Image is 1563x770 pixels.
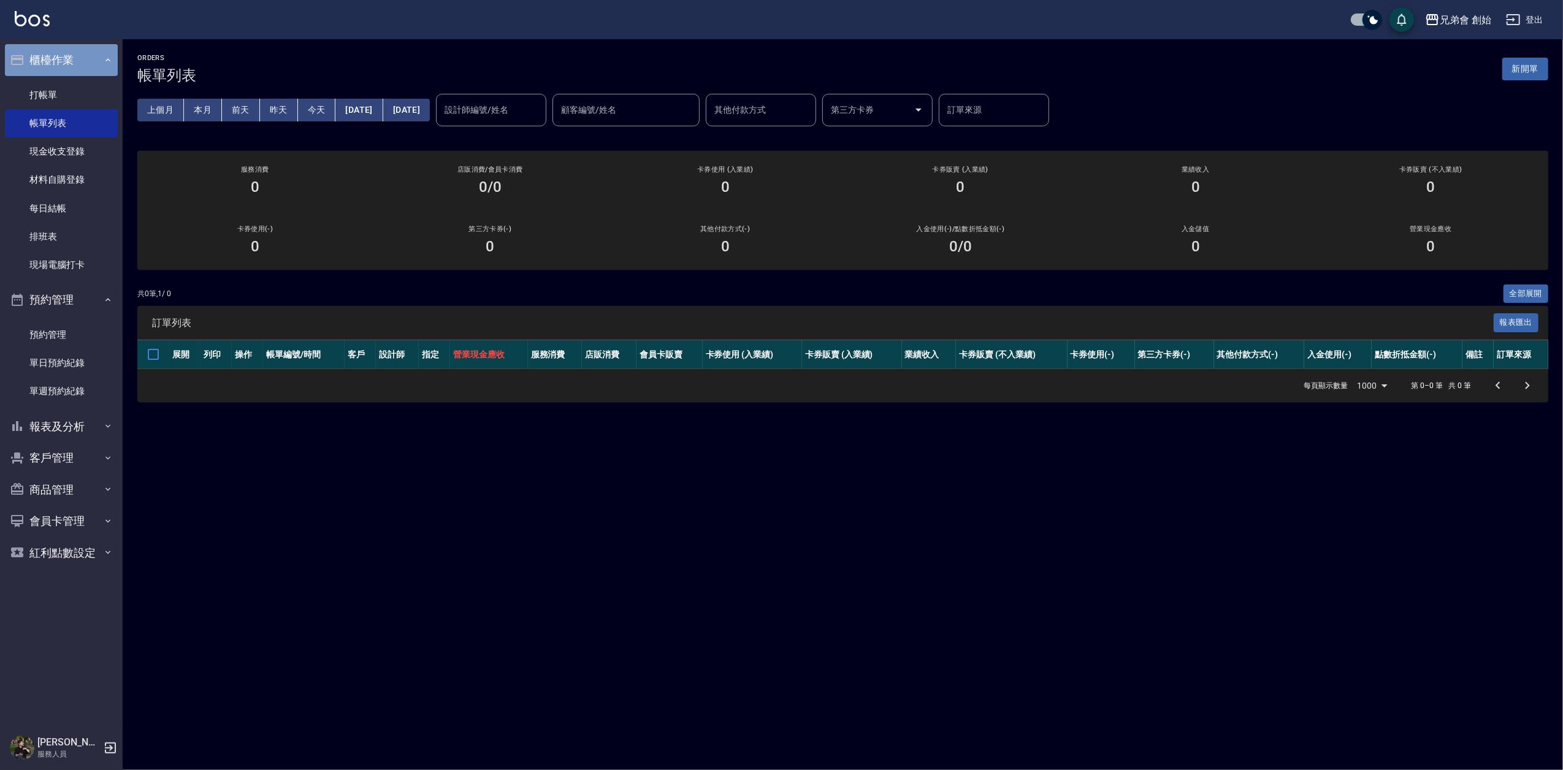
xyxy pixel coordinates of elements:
[152,166,358,173] h3: 服務消費
[1462,340,1494,369] th: 備註
[909,100,928,120] button: Open
[5,537,118,569] button: 紅利點數設定
[1328,225,1534,233] h2: 營業現金應收
[1304,340,1372,369] th: 入金使用(-)
[137,288,171,299] p: 共 0 筆, 1 / 0
[1502,63,1548,74] a: 新開單
[1426,178,1435,196] h3: 0
[486,238,494,255] h3: 0
[1093,166,1299,173] h2: 業績收入
[5,377,118,405] a: 單週預約紀錄
[5,44,118,76] button: 櫃檯作業
[335,99,383,121] button: [DATE]
[802,340,901,369] th: 卡券販賣 (入業績)
[622,225,828,233] h2: 其他付款方式(-)
[263,340,345,369] th: 帳單編號/時間
[5,223,118,251] a: 排班表
[5,442,118,474] button: 客戶管理
[251,238,259,255] h3: 0
[949,238,972,255] h3: 0 /0
[1504,284,1549,303] button: 全部展開
[528,340,583,369] th: 服務消費
[1502,58,1548,80] button: 新開單
[137,67,196,84] h3: 帳單列表
[201,340,232,369] th: 列印
[388,166,594,173] h2: 店販消費 /會員卡消費
[169,340,201,369] th: 展開
[1412,380,1471,391] p: 第 0–0 筆 共 0 筆
[956,340,1067,369] th: 卡券販賣 (不入業績)
[152,317,1494,329] span: 訂單列表
[1191,238,1200,255] h3: 0
[5,109,118,137] a: 帳單列表
[184,99,222,121] button: 本月
[5,137,118,166] a: 現金收支登錄
[5,349,118,377] a: 單日預約紀錄
[858,225,1064,233] h2: 入金使用(-) /點數折抵金額(-)
[5,321,118,349] a: 預約管理
[5,411,118,443] button: 報表及分析
[1214,340,1305,369] th: 其他付款方式(-)
[636,340,703,369] th: 會員卡販賣
[1494,340,1548,369] th: 訂單來源
[956,178,965,196] h3: 0
[1068,340,1135,369] th: 卡券使用(-)
[858,166,1064,173] h2: 卡券販賣 (入業績)
[5,251,118,279] a: 現場電腦打卡
[37,749,100,760] p: 服務人員
[376,340,419,369] th: 設計師
[15,11,50,26] img: Logo
[1426,238,1435,255] h3: 0
[1494,313,1539,332] button: 報表匯出
[450,340,527,369] th: 營業現金應收
[1440,12,1491,28] div: 兄弟會 創始
[5,474,118,506] button: 商品管理
[1328,166,1534,173] h2: 卡券販賣 (不入業績)
[1093,225,1299,233] h2: 入金儲值
[5,505,118,537] button: 會員卡管理
[419,340,450,369] th: 指定
[1191,178,1200,196] h3: 0
[298,99,336,121] button: 今天
[5,194,118,223] a: 每日結帳
[383,99,430,121] button: [DATE]
[721,178,730,196] h3: 0
[345,340,376,369] th: 客戶
[1135,340,1214,369] th: 第三方卡券(-)
[10,736,34,760] img: Person
[137,99,184,121] button: 上個月
[902,340,957,369] th: 業績收入
[1372,340,1462,369] th: 點數折抵金額(-)
[1304,380,1348,391] p: 每頁顯示數量
[1420,7,1496,32] button: 兄弟會 創始
[260,99,298,121] button: 昨天
[1353,369,1392,402] div: 1000
[5,284,118,316] button: 預約管理
[37,736,100,749] h5: [PERSON_NAME]
[152,225,358,233] h2: 卡券使用(-)
[5,166,118,194] a: 材料自購登錄
[582,340,636,369] th: 店販消費
[232,340,263,369] th: 操作
[222,99,260,121] button: 前天
[1389,7,1414,32] button: save
[388,225,594,233] h2: 第三方卡券(-)
[703,340,802,369] th: 卡券使用 (入業績)
[721,238,730,255] h3: 0
[1494,316,1539,328] a: 報表匯出
[479,178,502,196] h3: 0/0
[251,178,259,196] h3: 0
[622,166,828,173] h2: 卡券使用 (入業績)
[5,81,118,109] a: 打帳單
[1501,9,1548,31] button: 登出
[137,54,196,62] h2: ORDERS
